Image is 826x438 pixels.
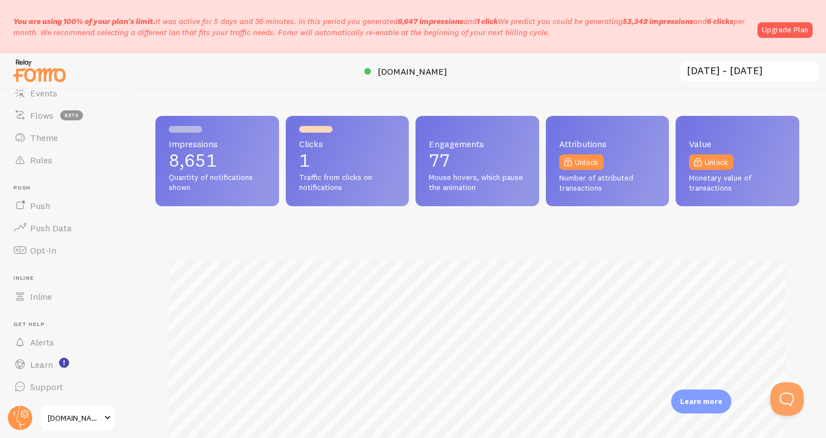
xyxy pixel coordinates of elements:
p: 1 [299,152,396,169]
b: 53,342 impressions [623,16,693,26]
a: Upgrade Plan [757,22,813,38]
span: Number of attributed transactions [559,173,656,193]
span: Events [30,87,57,99]
span: Quantity of notifications shown [169,173,266,192]
p: Learn more [680,396,722,407]
span: Value [689,139,786,148]
span: Attributions [559,139,656,148]
span: Inline [13,275,121,282]
span: Inline [30,291,52,302]
a: Push [7,194,121,217]
a: Inline [7,285,121,308]
span: Alerts [30,337,54,348]
div: Learn more [671,390,731,413]
p: It was active for 5 days and 36 minutes. In this period you generated We predict you could be gen... [13,16,751,38]
span: Learn [30,359,53,370]
span: beta [60,110,83,120]
span: Get Help [13,321,121,328]
b: 8,647 impressions [398,16,463,26]
a: Alerts [7,331,121,353]
span: Impressions [169,139,266,148]
span: Clicks [299,139,396,148]
b: 6 clicks [707,16,734,26]
span: Theme [30,132,58,143]
span: Push [13,184,121,192]
a: Unlock [689,154,734,170]
a: Opt-In [7,239,121,261]
span: and [623,16,734,26]
a: Rules [7,149,121,171]
span: Push [30,200,50,211]
span: Push Data [30,222,72,233]
svg: <p>Watch New Feature Tutorials!</p> [59,358,69,368]
span: Rules [30,154,52,166]
a: Flows beta [7,104,121,126]
img: fomo-relay-logo-orange.svg [12,56,67,85]
span: Opt-In [30,245,56,256]
p: 77 [429,152,526,169]
a: Theme [7,126,121,149]
p: 8,651 [169,152,266,169]
a: Support [7,376,121,398]
span: Support [30,381,63,392]
span: and [398,16,498,26]
span: Mouse hovers, which pause the animation [429,173,526,192]
a: [DOMAIN_NAME] [40,405,115,431]
a: Push Data [7,217,121,239]
span: [DOMAIN_NAME] [48,411,101,425]
a: Unlock [559,154,604,170]
span: Flows [30,110,53,121]
span: Traffic from clicks on notifications [299,173,396,192]
iframe: Help Scout Beacon - Open [770,382,804,416]
span: Monetary value of transactions [689,173,786,193]
a: Events [7,82,121,104]
span: Engagements [429,139,526,148]
a: Learn [7,353,121,376]
b: 1 click [477,16,498,26]
span: You are using 100% of your plan's limit. [13,16,155,26]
